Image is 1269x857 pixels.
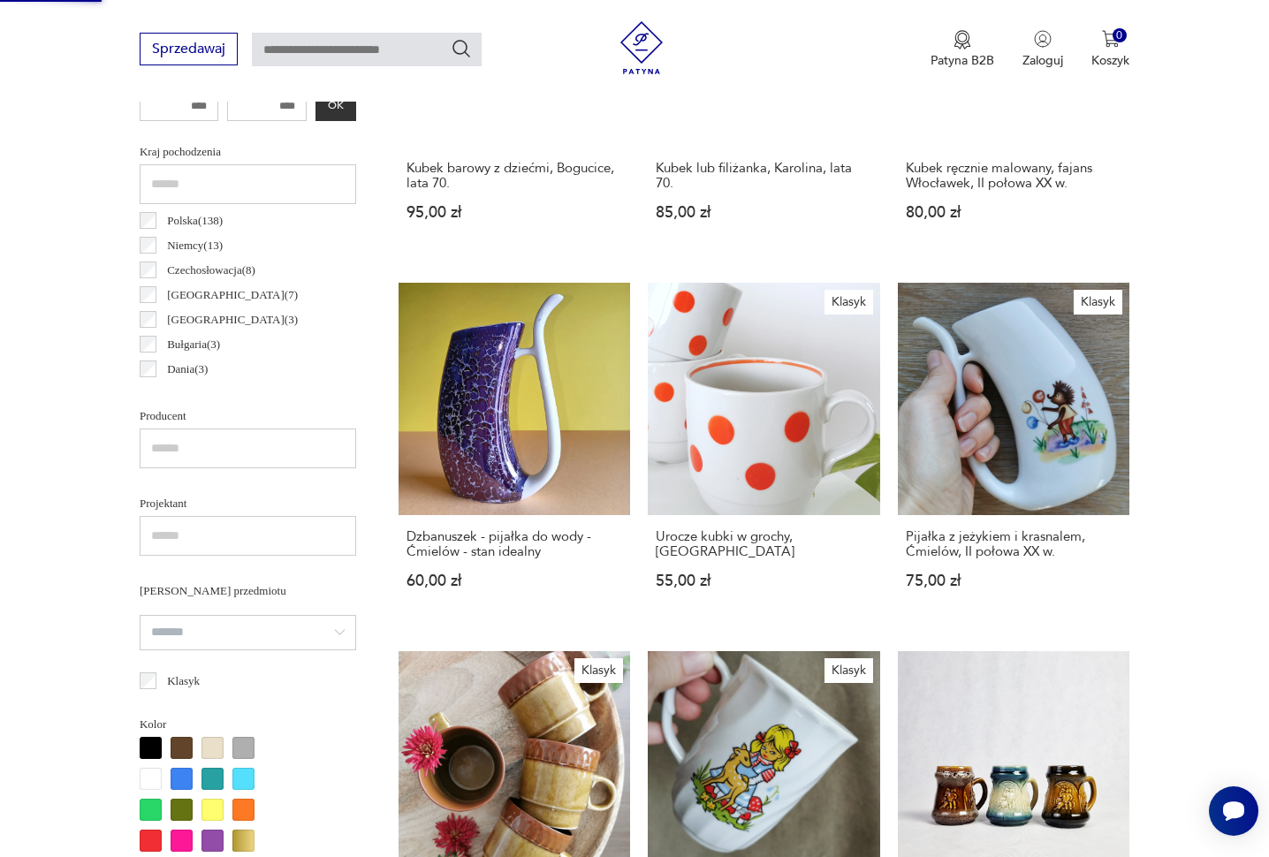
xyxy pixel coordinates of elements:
a: Ikona medaluPatyna B2B [931,30,994,69]
a: KlasykPijałka z jeżykiem i krasnalem, Ćmielów, II połowa XX w.Pijałka z jeżykiem i krasnalem, Ćmi... [898,283,1129,622]
p: [GEOGRAPHIC_DATA] ( 7 ) [167,285,298,305]
h3: Kubek barowy z dziećmi, Bogucice, lata 70. [407,161,622,191]
h3: Dzbanuszek - pijałka do wody - Ćmielów - stan idealny [407,529,622,559]
p: Kolor [140,715,356,734]
p: 60,00 zł [407,573,622,588]
p: Czechosłowacja ( 8 ) [167,261,255,280]
p: Zaloguj [1022,52,1063,69]
h3: Kubek lub filiżanka, Karolina, lata 70. [656,161,871,191]
h3: Kubek ręcznie malowany, fajans Włocławek, II połowa XX w. [906,161,1121,191]
p: Producent [140,406,356,426]
p: Szwecja ( 2 ) [167,384,219,404]
button: Zaloguj [1022,30,1063,69]
p: Klasyk [167,671,200,691]
h3: Pijałka z jeżykiem i krasnalem, Ćmielów, II połowa XX w. [906,529,1121,559]
p: Niemcy ( 13 ) [167,236,223,255]
img: Ikonka użytkownika [1034,30,1052,48]
img: Ikona medalu [954,30,971,49]
h3: Urocze kubki w grochy, [GEOGRAPHIC_DATA] [656,529,871,559]
div: 0 [1113,28,1128,43]
p: [PERSON_NAME] przedmiotu [140,581,356,601]
a: Dzbanuszek - pijałka do wody - Ćmielów - stan idealnyDzbanuszek - pijałka do wody - Ćmielów - sta... [399,283,630,622]
p: Patyna B2B [931,52,994,69]
p: Polska ( 138 ) [167,211,223,231]
p: 95,00 zł [407,205,622,220]
p: Bułgaria ( 3 ) [167,335,220,354]
p: 75,00 zł [906,573,1121,588]
img: Ikona koszyka [1102,30,1120,48]
button: Szukaj [451,38,472,59]
img: Patyna - sklep z meblami i dekoracjami vintage [615,21,668,74]
a: KlasykUrocze kubki w grochy, BaranovkaUrocze kubki w grochy, [GEOGRAPHIC_DATA]55,00 zł [648,283,879,622]
button: Sprzedawaj [140,33,238,65]
p: 55,00 zł [656,573,871,588]
button: OK [315,90,356,121]
button: Patyna B2B [931,30,994,69]
p: [GEOGRAPHIC_DATA] ( 3 ) [167,310,298,330]
a: Sprzedawaj [140,44,238,57]
p: Dania ( 3 ) [167,360,208,379]
p: Kraj pochodzenia [140,142,356,162]
iframe: Smartsupp widget button [1209,786,1258,836]
button: 0Koszyk [1091,30,1129,69]
p: Koszyk [1091,52,1129,69]
p: Projektant [140,494,356,513]
p: 80,00 zł [906,205,1121,220]
p: 85,00 zł [656,205,871,220]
